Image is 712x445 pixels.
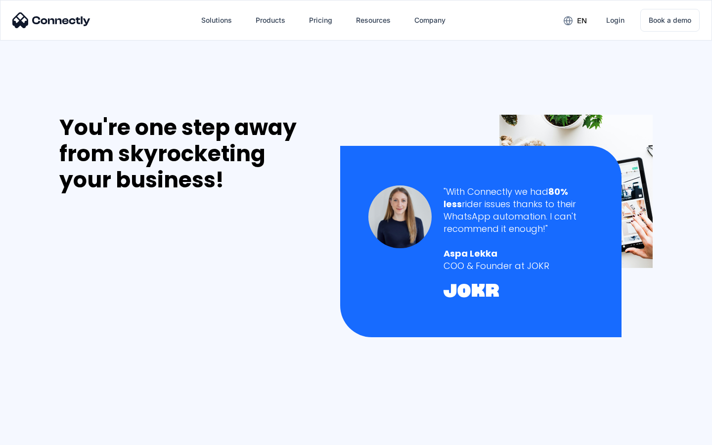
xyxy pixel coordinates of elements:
[444,260,593,272] div: COO & Founder at JOKR
[201,13,232,27] div: Solutions
[444,247,497,260] strong: Aspa Lekka
[356,13,391,27] div: Resources
[256,13,285,27] div: Products
[640,9,700,32] a: Book a demo
[606,13,624,27] div: Login
[59,205,208,432] iframe: Form 0
[309,13,332,27] div: Pricing
[59,115,319,193] div: You're one step away from skyrocketing your business!
[20,428,59,442] ul: Language list
[598,8,632,32] a: Login
[10,428,59,442] aside: Language selected: English
[414,13,445,27] div: Company
[12,12,90,28] img: Connectly Logo
[301,8,340,32] a: Pricing
[577,14,587,28] div: en
[444,185,568,210] strong: 80% less
[444,185,593,235] div: "With Connectly we had rider issues thanks to their WhatsApp automation. I can't recommend it eno...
